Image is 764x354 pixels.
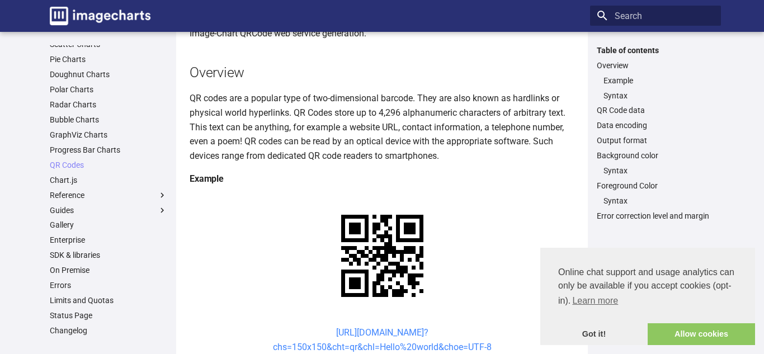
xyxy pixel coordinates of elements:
a: Syntax [603,166,714,176]
a: Changelog [50,325,167,336]
a: Polar Charts [50,84,167,95]
a: GraphViz Charts [50,130,167,140]
input: Search [590,6,721,26]
nav: Overview [597,75,714,101]
a: QR Codes [50,160,167,170]
a: Status Page [50,310,167,320]
a: Syntax [603,91,714,101]
a: Example [603,75,714,86]
nav: Background color [597,166,714,176]
a: Errors [50,280,167,290]
a: Doughnut Charts [50,69,167,79]
a: Output format [597,135,714,145]
a: Image-Charts documentation [45,2,155,30]
a: Pie Charts [50,54,167,64]
a: [URL][DOMAIN_NAME]?chs=150x150&cht=qr&chl=Hello%20world&choe=UTF-8 [273,327,492,352]
a: Foreground Color [597,181,714,191]
nav: Foreground Color [597,196,714,206]
a: Enterprise [50,235,167,245]
a: Limits and Quotas [50,295,167,305]
a: Gallery [50,220,167,230]
span: Online chat support and usage analytics can only be available if you accept cookies (opt-in). [558,266,737,309]
img: logo [50,7,150,25]
nav: Table of contents [590,45,721,221]
label: Reference [50,190,167,200]
a: learn more about cookies [570,292,620,309]
a: Data encoding [597,120,714,130]
label: Guides [50,205,167,215]
a: dismiss cookie message [540,323,648,346]
a: Radar Charts [50,100,167,110]
a: Chart.js [50,175,167,185]
a: Background color [597,150,714,161]
a: SDK & libraries [50,250,167,260]
h2: Overview [190,63,574,82]
div: cookieconsent [540,248,755,345]
h4: Example [190,172,574,186]
a: Bubble Charts [50,115,167,125]
a: Static Chart Editor [50,341,167,351]
img: chart [322,195,443,317]
a: On Premise [50,265,167,275]
a: allow cookies [648,323,755,346]
a: Error correction level and margin [597,211,714,221]
label: Table of contents [590,45,721,55]
a: QR Code data [597,105,714,115]
a: Progress Bar Charts [50,145,167,155]
a: Syntax [603,196,714,206]
p: QR codes are a popular type of two-dimensional barcode. They are also known as hardlinks or physi... [190,91,574,163]
a: Overview [597,60,714,70]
